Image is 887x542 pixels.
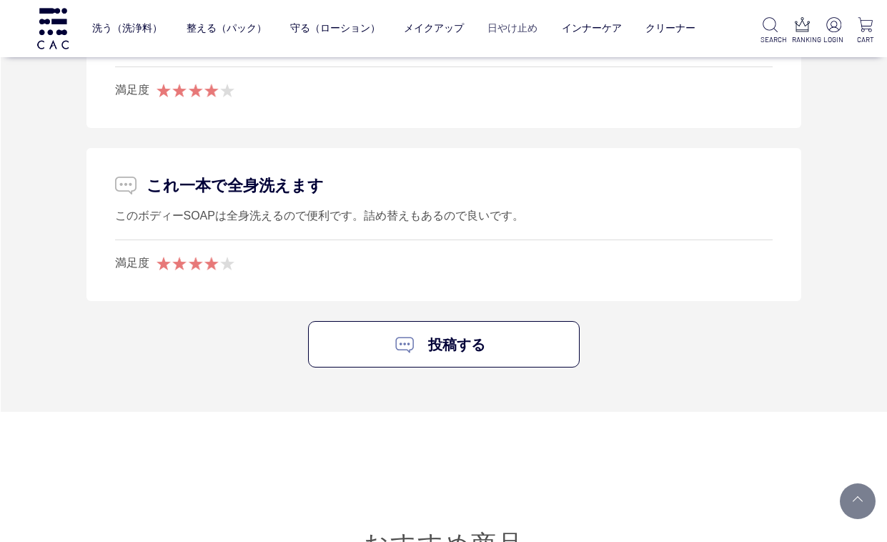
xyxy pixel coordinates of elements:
[760,34,781,45] p: SEARCH
[404,11,464,46] a: メイクアップ
[115,255,149,272] div: 満足度
[792,17,812,45] a: RANKING
[856,34,876,45] p: CART
[823,34,843,45] p: LOGIN
[290,11,380,46] a: 守る（ローション）
[487,11,537,46] a: 日やけ止め
[645,11,695,46] a: クリーナー
[35,8,71,49] img: logo
[308,321,580,368] a: 投稿する
[115,174,773,197] p: これ一本で全身洗えます
[792,34,812,45] p: RANKING
[92,11,162,46] a: 洗う（洗浄料）
[760,17,781,45] a: SEARCH
[823,17,843,45] a: LOGIN
[115,82,149,99] div: 満足度
[187,11,267,46] a: 整える（パック）
[856,17,876,45] a: CART
[562,11,622,46] a: インナーケア
[115,206,773,225] div: このボディーSOAPは全身洗えるので便利です。詰め替えもあるので良いです。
